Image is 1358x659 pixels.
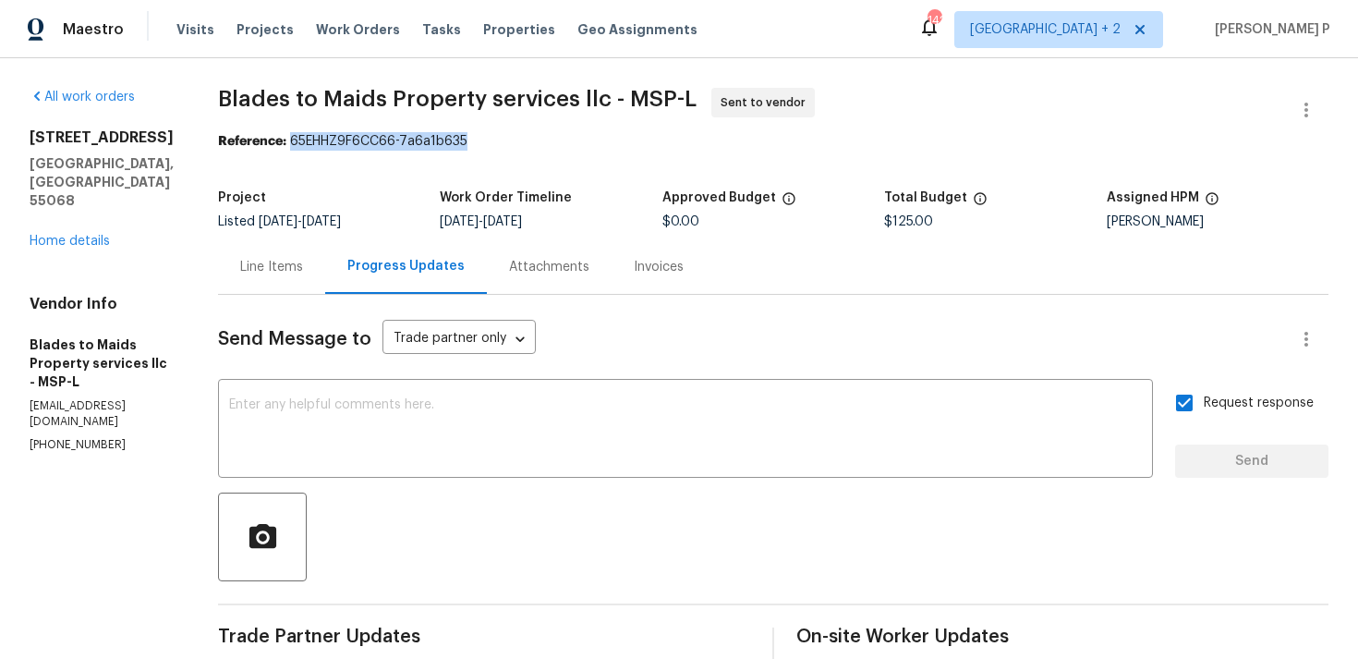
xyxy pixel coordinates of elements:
h5: Blades to Maids Property services llc - MSP-L [30,336,174,391]
h5: Approved Budget [662,191,776,204]
span: - [440,215,522,228]
span: The total cost of line items that have been approved by both Opendoor and the Trade Partner. This... [782,191,796,215]
span: - [259,215,341,228]
span: Visits [176,20,214,39]
span: Properties [483,20,555,39]
a: All work orders [30,91,135,104]
div: [PERSON_NAME] [1107,215,1328,228]
a: Home details [30,235,110,248]
h4: Vendor Info [30,295,174,313]
h2: [STREET_ADDRESS] [30,128,174,147]
span: Maestro [63,20,124,39]
div: Line Items [240,258,303,276]
div: Invoices [634,258,684,276]
h5: Assigned HPM [1107,191,1199,204]
span: [DATE] [302,215,341,228]
h5: Total Budget [884,191,967,204]
span: Request response [1204,394,1314,413]
span: Trade Partner Updates [218,628,750,646]
span: Projects [236,20,294,39]
span: Blades to Maids Property services llc - MSP-L [218,88,697,110]
span: [DATE] [259,215,297,228]
span: [GEOGRAPHIC_DATA] + 2 [970,20,1121,39]
h5: Project [218,191,266,204]
span: Listed [218,215,341,228]
div: 142 [928,11,940,30]
span: [DATE] [440,215,479,228]
span: Work Orders [316,20,400,39]
b: Reference: [218,135,286,148]
div: Trade partner only [382,324,536,355]
span: $125.00 [884,215,933,228]
span: Sent to vendor [721,93,813,112]
span: Send Message to [218,330,371,348]
span: [DATE] [483,215,522,228]
span: The hpm assigned to this work order. [1205,191,1219,215]
div: Attachments [509,258,589,276]
span: $0.00 [662,215,699,228]
div: Progress Updates [347,257,465,275]
span: Tasks [422,23,461,36]
span: On-site Worker Updates [796,628,1328,646]
p: [PHONE_NUMBER] [30,437,174,453]
span: The total cost of line items that have been proposed by Opendoor. This sum includes line items th... [973,191,988,215]
h5: Work Order Timeline [440,191,572,204]
div: 65EHHZ9F6CC66-7a6a1b635 [218,132,1328,151]
h5: [GEOGRAPHIC_DATA], [GEOGRAPHIC_DATA] 55068 [30,154,174,210]
span: Geo Assignments [577,20,697,39]
p: [EMAIL_ADDRESS][DOMAIN_NAME] [30,398,174,430]
span: [PERSON_NAME] P [1207,20,1330,39]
